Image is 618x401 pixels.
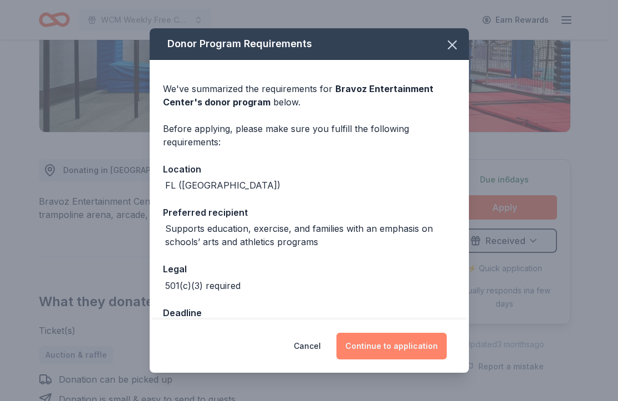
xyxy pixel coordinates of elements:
[163,262,456,276] div: Legal
[163,162,456,176] div: Location
[165,179,280,192] div: FL ([GEOGRAPHIC_DATA])
[163,306,456,320] div: Deadline
[163,205,456,220] div: Preferred recipient
[336,333,447,359] button: Continue to application
[163,122,456,149] div: Before applying, please make sure you fulfill the following requirements:
[294,333,321,359] button: Cancel
[165,222,456,248] div: Supports education, exercise, and families with an emphasis on schools’ arts and athletics programs
[163,82,456,109] div: We've summarized the requirements for below.
[165,279,241,292] div: 501(c)(3) required
[150,28,469,60] div: Donor Program Requirements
